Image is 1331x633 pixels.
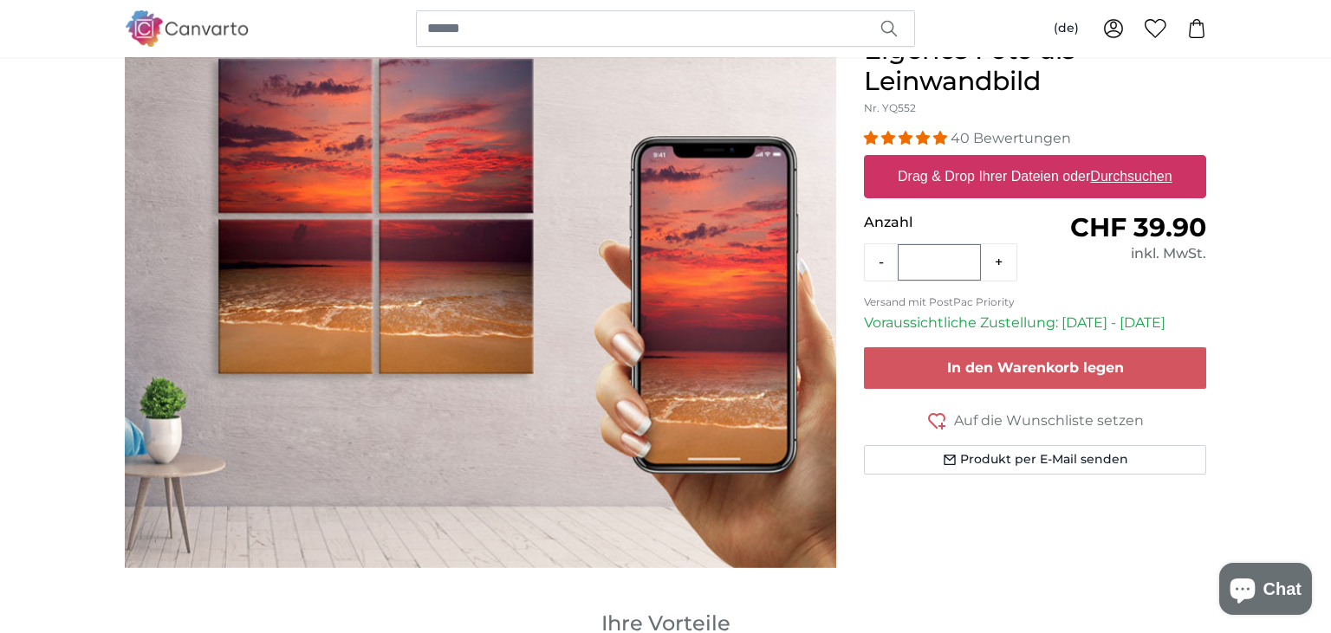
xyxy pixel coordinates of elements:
span: CHF 39.90 [1070,211,1206,243]
label: Drag & Drop Ihrer Dateien oder [891,159,1179,194]
p: Versand mit PostPac Priority [864,295,1206,309]
span: 40 Bewertungen [951,130,1071,146]
img: Canvarto [125,10,250,46]
inbox-online-store-chat: Onlineshop-Chat von Shopify [1214,563,1317,619]
button: Auf die Wunschliste setzen [864,410,1206,431]
span: In den Warenkorb legen [947,359,1124,376]
h1: Eigenes Foto als Leinwandbild [864,35,1206,97]
div: inkl. MwSt. [1036,243,1206,264]
button: (de) [1040,13,1093,44]
span: 4.98 stars [864,130,951,146]
button: In den Warenkorb legen [864,347,1206,389]
span: Auf die Wunschliste setzen [954,410,1144,431]
u: Durchsuchen [1091,169,1172,184]
button: Produkt per E-Mail senden [864,445,1206,475]
p: Voraussichtliche Zustellung: [DATE] - [DATE] [864,313,1206,333]
p: Anzahl [864,212,1035,233]
span: Nr. YQ552 [864,101,916,114]
button: - [865,245,898,280]
img: personalised-canvas-print [125,35,836,568]
button: + [981,245,1016,280]
div: 1 of 1 [125,35,836,568]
